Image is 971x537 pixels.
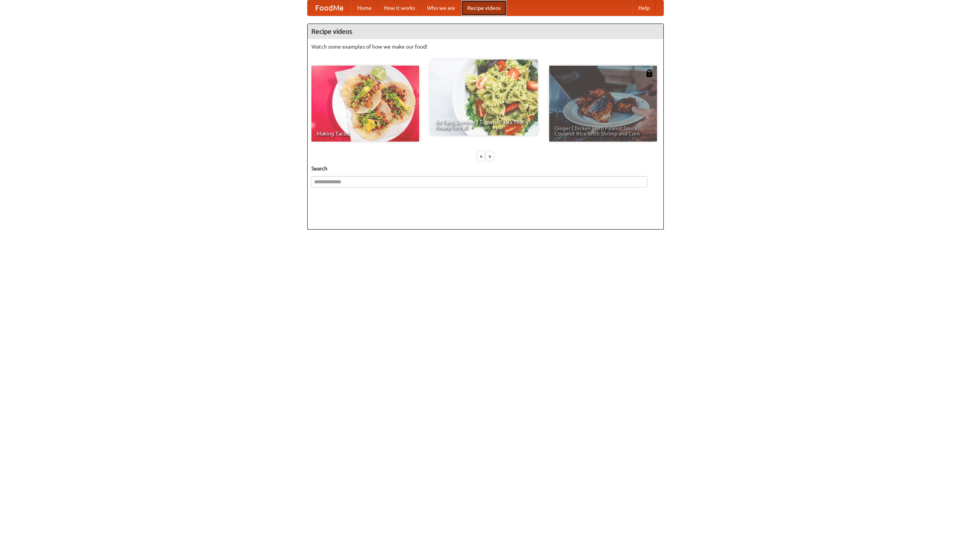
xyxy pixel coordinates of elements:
a: FoodMe [308,0,351,16]
a: An Easy, Summery Tomato Pasta That's Ready for Fall [430,60,538,135]
a: Help [632,0,656,16]
img: 483408.png [646,69,653,77]
h5: Search [311,165,660,172]
a: How it works [378,0,421,16]
a: Making Tacos [311,66,419,142]
a: Recipe videos [461,0,507,16]
h4: Recipe videos [308,24,663,39]
span: An Easy, Summery Tomato Pasta That's Ready for Fall [435,120,533,130]
p: Watch some examples of how we make our food! [311,43,660,50]
div: « [478,151,484,161]
a: Who we are [421,0,461,16]
span: Making Tacos [317,131,414,136]
div: » [487,151,493,161]
a: Home [351,0,378,16]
